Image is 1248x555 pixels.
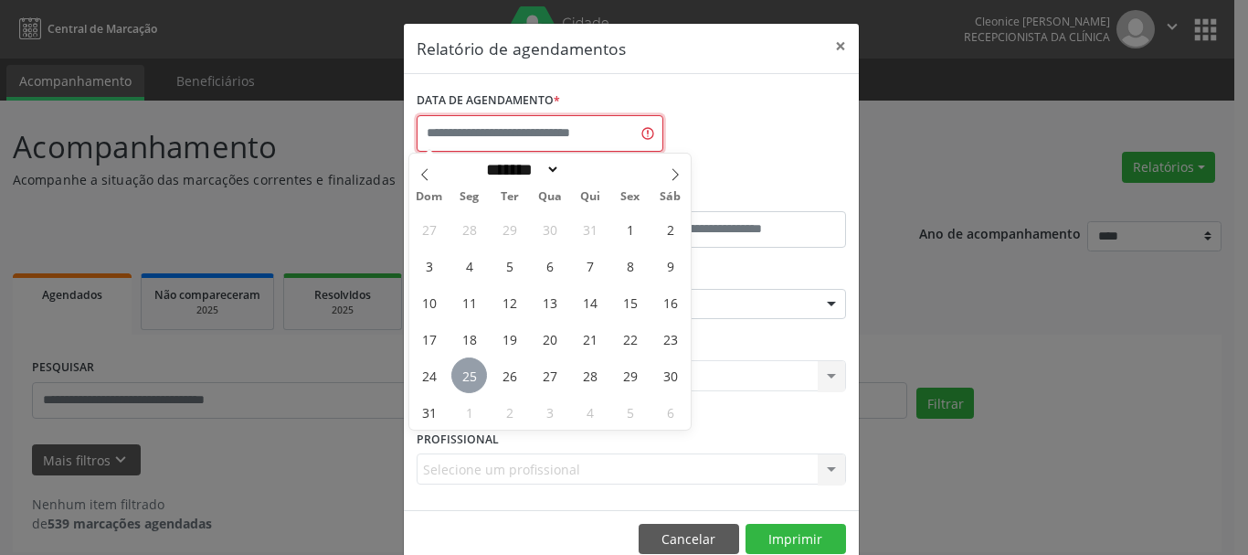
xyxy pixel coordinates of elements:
span: Agosto 2, 2025 [652,211,688,247]
span: Agosto 3, 2025 [411,248,447,283]
span: Julho 30, 2025 [532,211,567,247]
span: Seg [449,191,490,203]
span: Setembro 6, 2025 [652,394,688,430]
span: Agosto 18, 2025 [451,321,487,357]
span: Sex [610,191,650,203]
span: Agosto 19, 2025 [492,321,527,357]
span: Julho 31, 2025 [572,211,608,247]
span: Julho 29, 2025 [492,211,527,247]
span: Qui [570,191,610,203]
select: Month [480,160,560,179]
span: Agosto 11, 2025 [451,284,487,320]
span: Agosto 17, 2025 [411,321,447,357]
span: Agosto 20, 2025 [532,321,567,357]
span: Agosto 15, 2025 [612,284,648,320]
h5: Relatório de agendamentos [417,37,626,60]
span: Setembro 1, 2025 [451,394,487,430]
span: Agosto 31, 2025 [411,394,447,430]
span: Agosto 27, 2025 [532,358,567,393]
span: Agosto 7, 2025 [572,248,608,283]
span: Agosto 25, 2025 [451,358,487,393]
span: Agosto 4, 2025 [451,248,487,283]
span: Setembro 5, 2025 [612,394,648,430]
span: Agosto 6, 2025 [532,248,567,283]
span: Setembro 2, 2025 [492,394,527,430]
label: ATÉ [636,183,846,211]
span: Sáb [650,191,691,203]
input: Year [560,160,620,179]
span: Agosto 9, 2025 [652,248,688,283]
span: Agosto 28, 2025 [572,358,608,393]
span: Qua [530,191,570,203]
span: Agosto 23, 2025 [652,321,688,357]
span: Julho 28, 2025 [451,211,487,247]
span: Agosto 1, 2025 [612,211,648,247]
span: Dom [409,191,449,203]
label: PROFISSIONAL [417,425,499,454]
span: Agosto 30, 2025 [652,358,688,393]
span: Agosto 13, 2025 [532,284,567,320]
span: Agosto 26, 2025 [492,358,527,393]
span: Agosto 21, 2025 [572,321,608,357]
span: Agosto 16, 2025 [652,284,688,320]
label: DATA DE AGENDAMENTO [417,87,560,115]
span: Agosto 12, 2025 [492,284,527,320]
button: Cancelar [639,524,739,555]
span: Setembro 4, 2025 [572,394,608,430]
span: Agosto 22, 2025 [612,321,648,357]
span: Agosto 29, 2025 [612,358,648,393]
span: Agosto 8, 2025 [612,248,648,283]
span: Agosto 5, 2025 [492,248,527,283]
span: Agosto 10, 2025 [411,284,447,320]
span: Agosto 14, 2025 [572,284,608,320]
span: Agosto 24, 2025 [411,358,447,393]
span: Julho 27, 2025 [411,211,447,247]
span: Setembro 3, 2025 [532,394,567,430]
span: Ter [490,191,530,203]
button: Imprimir [746,524,846,555]
button: Close [822,24,859,69]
